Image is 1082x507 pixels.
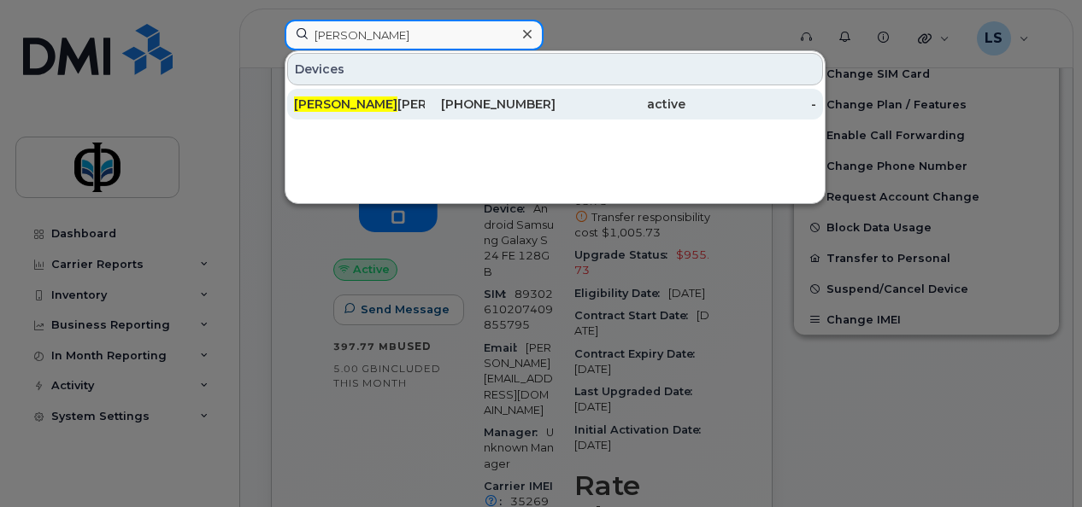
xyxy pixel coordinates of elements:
span: [PERSON_NAME] [294,96,397,112]
div: [PHONE_NUMBER] [425,96,556,113]
div: [PERSON_NAME] [294,96,425,113]
div: Devices [287,53,823,85]
div: active [556,96,686,113]
a: [PERSON_NAME][PERSON_NAME][PHONE_NUMBER]active- [287,89,823,119]
div: - [685,96,816,113]
input: Find something... [285,20,544,50]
